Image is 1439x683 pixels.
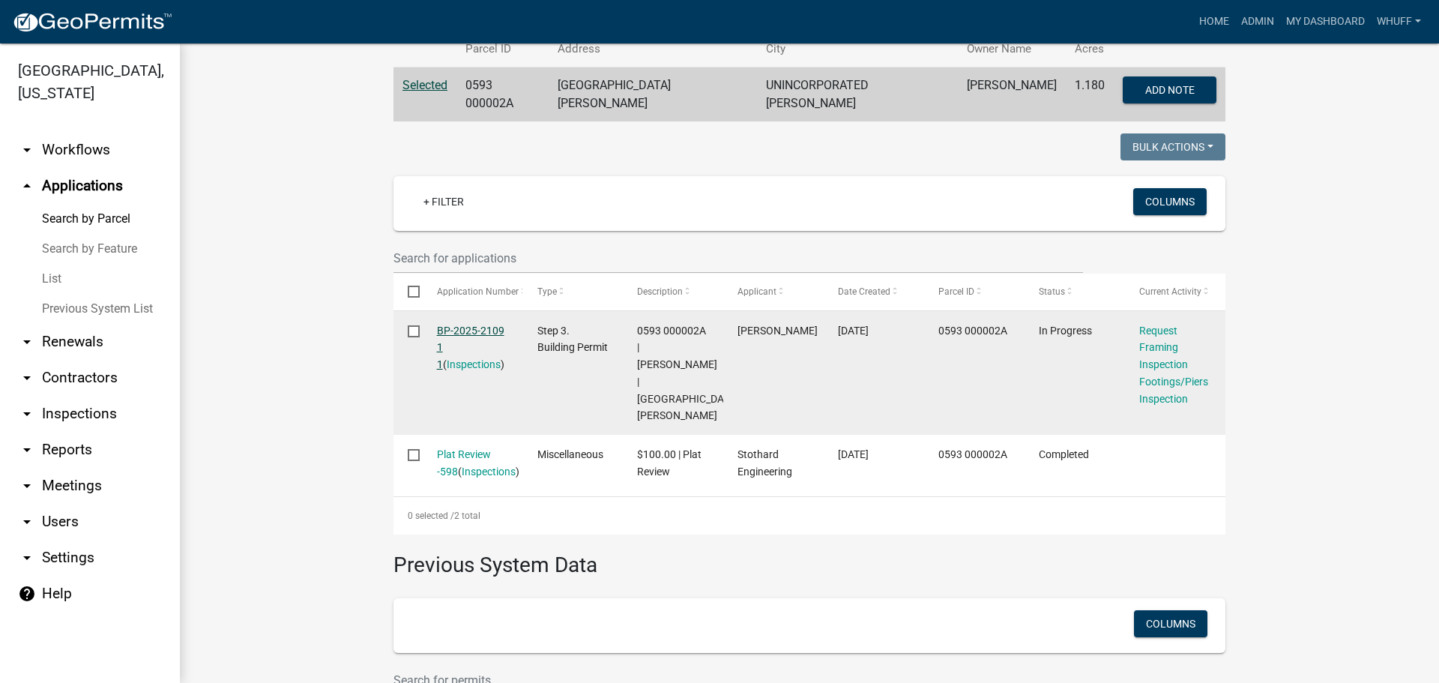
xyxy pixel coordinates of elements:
[637,448,702,478] span: $100.00 | Plat Review
[537,448,603,460] span: Miscellaneous
[18,369,36,387] i: arrow_drop_down
[402,78,447,92] a: Selected
[637,286,683,297] span: Description
[1144,84,1194,96] span: Add Note
[408,511,454,521] span: 0 selected /
[437,446,509,481] div: ( )
[637,325,738,422] span: 0593 000002A | HENDERSON KEVIN | OLD HUTCHINSON MILL RD
[393,274,422,310] datatable-header-cell: Select
[1193,7,1235,36] a: Home
[1134,610,1207,637] button: Columns
[1133,188,1207,215] button: Columns
[737,448,792,478] span: Stothard Engineering
[1066,31,1114,67] th: Acres
[18,549,36,567] i: arrow_drop_down
[938,325,1007,337] span: 0593 000002A
[1235,7,1280,36] a: Admin
[462,466,516,478] a: Inspections
[723,274,824,310] datatable-header-cell: Applicant
[1139,286,1201,297] span: Current Activity
[1120,133,1225,160] button: Bulk Actions
[1125,274,1225,310] datatable-header-cell: Current Activity
[838,325,869,337] span: 09/19/2025
[18,585,36,603] i: help
[1371,7,1427,36] a: whuff
[18,441,36,459] i: arrow_drop_down
[18,477,36,495] i: arrow_drop_down
[838,448,869,460] span: 06/24/2025
[1066,67,1114,122] td: 1.180
[958,67,1066,122] td: [PERSON_NAME]
[393,535,1225,581] h3: Previous System Data
[537,325,608,354] span: Step 3. Building Permit
[924,274,1025,310] datatable-header-cell: Parcel ID
[1039,286,1065,297] span: Status
[1123,76,1216,103] button: Add Note
[437,322,509,373] div: ( )
[938,448,1007,460] span: 0593 000002A
[393,497,1225,535] div: 2 total
[623,274,723,310] datatable-header-cell: Description
[393,243,1083,274] input: Search for applications
[1139,325,1188,371] a: Request Framing Inspection
[549,31,758,67] th: Address
[737,325,818,337] span: Michael Fitzgerald
[437,448,491,478] a: Plat Review -598
[18,141,36,159] i: arrow_drop_down
[537,286,557,297] span: Type
[447,358,501,370] a: Inspections
[757,31,958,67] th: City
[958,31,1066,67] th: Owner Name
[18,333,36,351] i: arrow_drop_down
[1039,325,1092,337] span: In Progress
[1280,7,1371,36] a: My Dashboard
[422,274,522,310] datatable-header-cell: Application Number
[411,188,476,215] a: + Filter
[737,286,776,297] span: Applicant
[1139,376,1208,405] a: Footings/Piers Inspection
[549,67,758,122] td: [GEOGRAPHIC_DATA][PERSON_NAME]
[1039,448,1089,460] span: Completed
[757,67,958,122] td: UNINCORPORATED [PERSON_NAME]
[838,286,890,297] span: Date Created
[18,405,36,423] i: arrow_drop_down
[456,31,549,67] th: Parcel ID
[18,513,36,531] i: arrow_drop_down
[18,177,36,195] i: arrow_drop_up
[1025,274,1125,310] datatable-header-cell: Status
[437,286,519,297] span: Application Number
[824,274,924,310] datatable-header-cell: Date Created
[437,325,504,371] a: BP-2025-2109 1 1
[522,274,623,310] datatable-header-cell: Type
[938,286,974,297] span: Parcel ID
[456,67,549,122] td: 0593 000002A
